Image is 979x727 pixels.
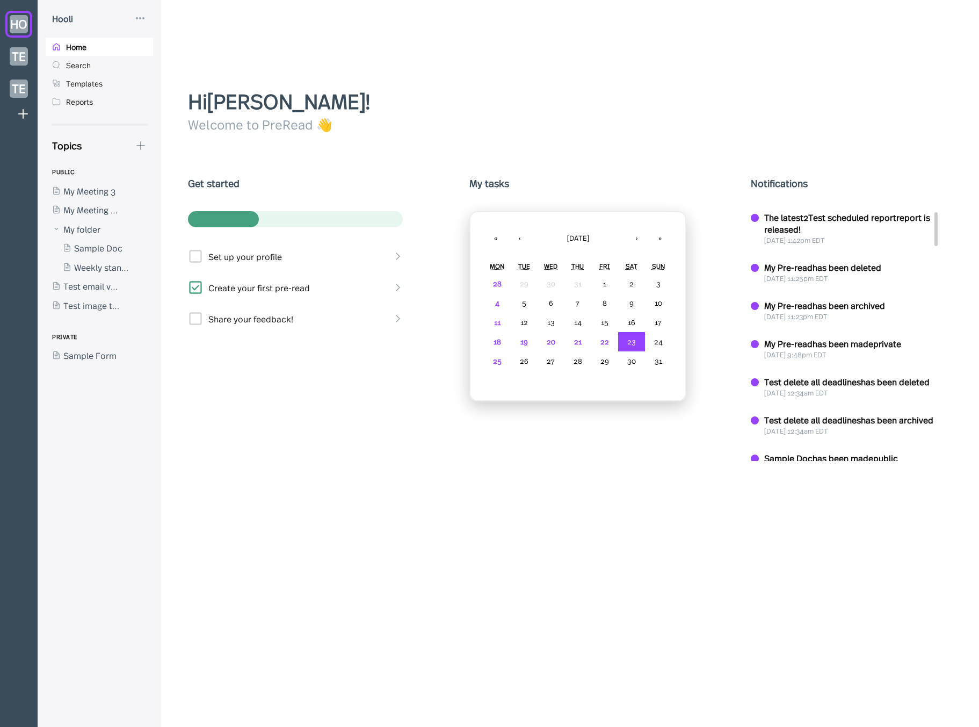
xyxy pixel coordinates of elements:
div: Share your feedback! [208,313,293,325]
abbr: August 25, 2025 [493,356,502,366]
abbr: August 2, 2025 [629,278,634,289]
abbr: July 31, 2025 [574,278,582,289]
abbr: August 16, 2025 [628,317,635,327]
button: August 25, 2025 [484,351,511,371]
button: July 31, 2025 [564,274,591,293]
button: August 6, 2025 [538,293,564,313]
div: My Pre-read has been archived [764,299,885,311]
button: August 26, 2025 [511,351,538,371]
abbr: August 4, 2025 [495,298,499,308]
div: Home [66,42,86,52]
button: July 30, 2025 [538,274,564,293]
a: HO [5,11,32,38]
button: ‹ [507,226,531,249]
div: [DATE] 11:25 pm EDT [764,273,881,283]
div: The latest 2Test scheduled report report is released! [764,211,939,235]
div: [DATE] 12:34 am EDT [764,426,933,436]
div: Hi [PERSON_NAME] ! [188,86,960,115]
a: Sample Dochas been madepublic [751,452,898,474]
div: Hooli [52,13,73,24]
abbr: Friday [599,262,610,270]
button: August 2, 2025 [618,274,645,293]
abbr: July 30, 2025 [547,278,555,289]
div: [DATE] 12:34 am EDT [764,387,930,398]
div: Test delete all deadlines has been archived [764,414,933,426]
button: August 31, 2025 [645,351,672,371]
abbr: August 27, 2025 [547,356,555,366]
abbr: August 14, 2025 [574,317,582,327]
span: [DATE] [567,233,589,243]
div: TE [10,47,28,66]
button: August 23, 2025 [618,332,645,351]
abbr: Wednesday [544,262,557,270]
button: August 28, 2025 [564,351,591,371]
button: August 15, 2025 [591,313,618,332]
button: August 30, 2025 [618,351,645,371]
abbr: August 21, 2025 [574,336,582,347]
button: August 27, 2025 [538,351,564,371]
button: August 19, 2025 [511,332,538,351]
abbr: August 8, 2025 [603,298,607,308]
abbr: August 26, 2025 [520,356,528,366]
button: August 5, 2025 [511,293,538,313]
button: » [648,226,672,249]
button: August 11, 2025 [484,313,511,332]
abbr: August 22, 2025 [600,336,609,347]
abbr: August 28, 2025 [574,356,582,366]
div: Notifications [751,176,939,190]
div: Create your first pre-read [208,282,310,293]
div: Reports [66,97,93,106]
abbr: August 20, 2025 [547,336,555,347]
button: August 8, 2025 [591,293,618,313]
button: August 10, 2025 [645,293,672,313]
div: Topics [46,139,82,152]
button: August 20, 2025 [538,332,564,351]
div: Get started [188,176,405,190]
button: July 29, 2025 [511,274,538,293]
abbr: August 29, 2025 [600,356,609,366]
abbr: August 12, 2025 [520,317,528,327]
div: TE [10,80,28,98]
div: PUBLIC [52,163,75,181]
div: Templates [66,78,103,88]
button: « [484,226,507,249]
button: [DATE] [531,226,625,249]
div: Welcome to PreRead 👋 [188,115,960,133]
div: PRIVATE [52,328,77,346]
button: August 24, 2025 [645,332,672,351]
div: [DATE] 1:42 pm EDT [764,235,939,245]
button: August 4, 2025 [484,293,511,313]
button: August 1, 2025 [591,274,618,293]
abbr: July 28, 2025 [493,278,502,289]
abbr: August 18, 2025 [494,336,501,347]
div: Test delete all deadlines has been deleted [764,376,930,387]
abbr: August 6, 2025 [549,298,553,308]
abbr: August 5, 2025 [522,298,526,308]
button: August 14, 2025 [564,313,591,332]
button: August 16, 2025 [618,313,645,332]
div: My Pre-read has been deleted [764,261,881,273]
abbr: Tuesday [518,262,530,270]
button: August 21, 2025 [564,332,591,351]
abbr: August 23, 2025 [627,336,636,347]
a: TE [5,43,32,70]
button: July 28, 2025 [484,274,511,293]
abbr: August 7, 2025 [576,298,579,308]
abbr: August 9, 2025 [629,298,634,308]
button: August 12, 2025 [511,313,538,332]
div: HO [10,15,28,33]
button: August 3, 2025 [645,274,672,293]
div: Sample Doc has been made public [764,452,898,464]
abbr: August 15, 2025 [601,317,608,327]
abbr: August 17, 2025 [655,317,662,327]
abbr: August 24, 2025 [654,336,663,347]
a: My Pre-readhas been madeprivate[DATE] 9:48pm EDT [751,337,901,359]
div: [DATE] 11:23 pm EDT [764,311,885,321]
div: [DATE] 9:48 pm EDT [764,349,901,359]
abbr: Sunday [652,262,665,270]
abbr: August 19, 2025 [520,336,528,347]
abbr: August 30, 2025 [627,356,636,366]
abbr: August 10, 2025 [655,298,662,308]
button: August 29, 2025 [591,351,618,371]
button: August 22, 2025 [591,332,618,351]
